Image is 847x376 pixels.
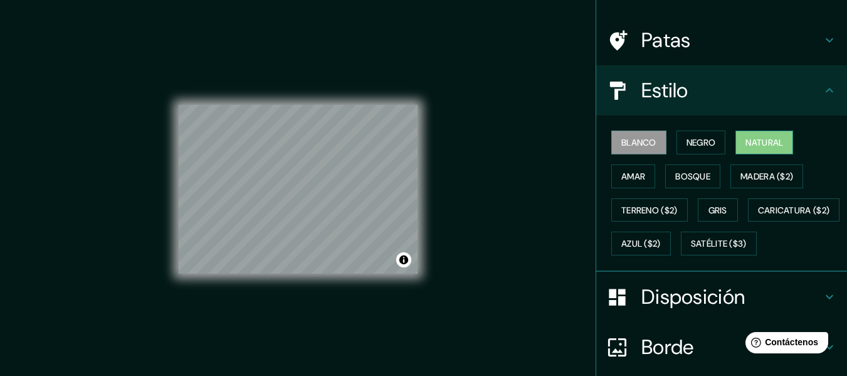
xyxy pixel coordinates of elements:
[708,205,727,216] font: Gris
[641,334,694,360] font: Borde
[611,131,666,154] button: Blanco
[665,164,720,188] button: Bosque
[621,239,661,250] font: Azul ($2)
[611,198,688,222] button: Terreno ($2)
[621,205,678,216] font: Terreno ($2)
[730,164,803,188] button: Madera ($2)
[596,272,847,322] div: Disposición
[611,232,671,255] button: Azul ($2)
[621,137,656,148] font: Blanco
[748,198,840,222] button: Caricatura ($2)
[687,137,716,148] font: Negro
[735,131,793,154] button: Natural
[611,164,655,188] button: Amar
[621,171,645,182] font: Amar
[396,252,411,267] button: Activar o desactivar atribución
[641,284,745,310] font: Disposición
[179,105,418,274] canvas: Mapa
[596,322,847,372] div: Borde
[641,27,691,53] font: Patas
[676,131,726,154] button: Negro
[675,171,710,182] font: Bosque
[745,137,783,148] font: Natural
[740,171,793,182] font: Madera ($2)
[691,239,747,250] font: Satélite ($3)
[641,77,688,104] font: Estilo
[596,65,847,115] div: Estilo
[698,198,738,222] button: Gris
[735,327,833,362] iframe: Lanzador de widgets de ayuda
[758,205,830,216] font: Caricatura ($2)
[681,232,757,255] button: Satélite ($3)
[596,15,847,65] div: Patas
